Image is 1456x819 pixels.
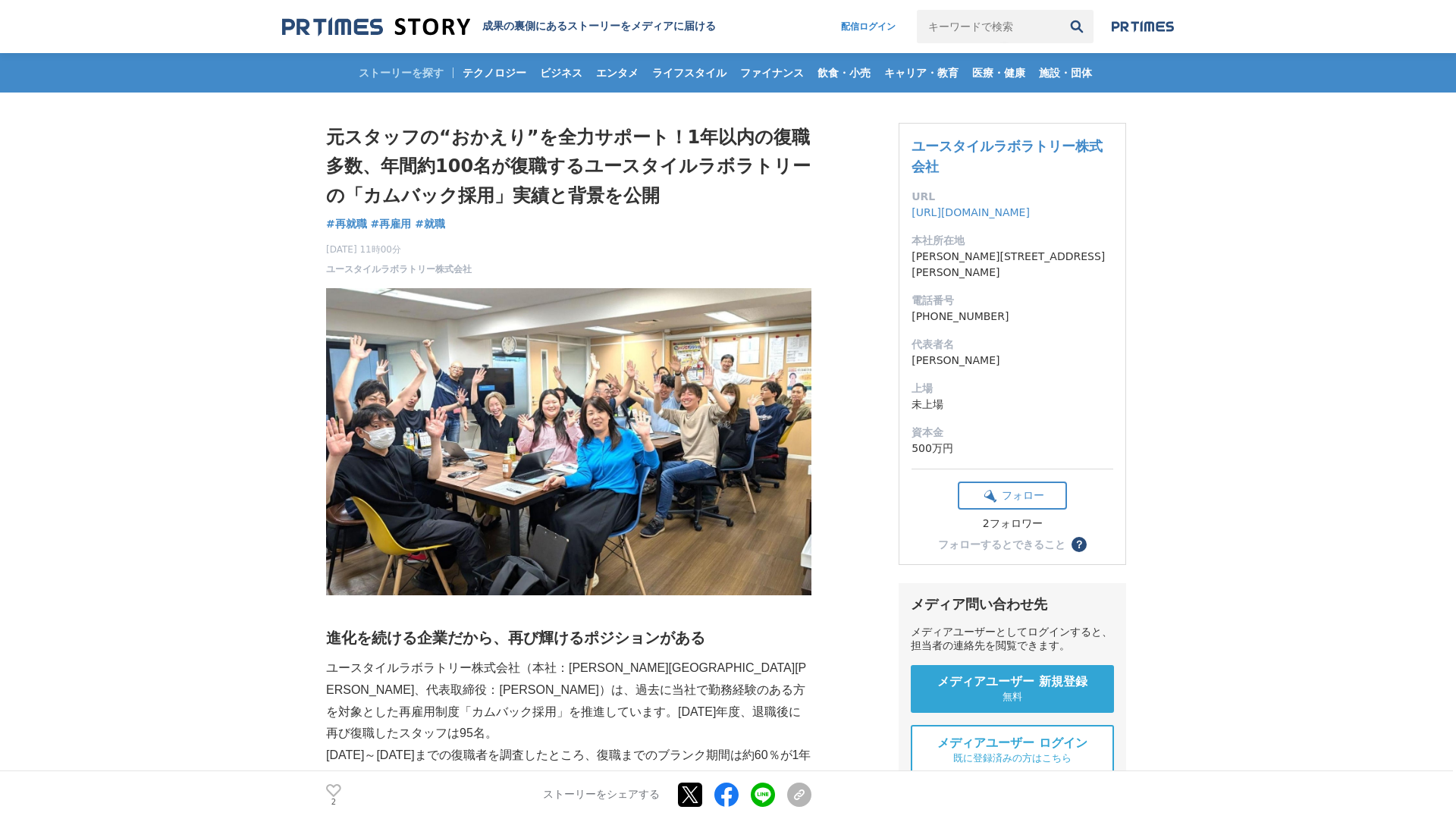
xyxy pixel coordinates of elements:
span: 飲食・小売 [811,66,877,80]
span: #再雇用 [371,217,412,231]
h2: 進化を続ける企業だから、再び輝けるポジションがある [326,626,811,650]
span: ？ [1074,539,1084,550]
div: フォローするとできること [938,539,1065,550]
a: エンタメ [590,53,645,93]
input: キーワードで検索 [917,10,1060,43]
p: ユースタイルラボラトリー株式会社（本社：[PERSON_NAME][GEOGRAPHIC_DATA][PERSON_NAME]、代表取締役：[PERSON_NAME]）は、過去に当社で勤務経験の... [326,657,811,745]
a: 成果の裏側にあるストーリーをメディアに届ける 成果の裏側にあるストーリーをメディアに届ける [282,17,716,37]
dd: 未上場 [912,397,1113,413]
button: 検索 [1060,10,1094,43]
dt: URL [912,189,1113,205]
dt: 本社所在地 [912,233,1113,249]
dt: 上場 [912,381,1113,397]
a: 医療・健康 [966,53,1031,93]
span: 施設・団体 [1033,66,1098,80]
a: 施設・団体 [1033,53,1098,93]
dd: 500万円 [912,441,1113,457]
span: 既に登録済みの方はこちら [953,752,1072,765]
dd: [PERSON_NAME] [912,353,1113,369]
span: エンタメ [590,66,645,80]
span: #就職 [415,217,445,231]
a: 配信ログイン [826,10,911,43]
a: テクノロジー [457,53,532,93]
dt: 資本金 [912,425,1113,441]
img: prtimes [1112,20,1174,33]
span: 医療・健康 [966,66,1031,80]
span: 無料 [1003,690,1022,704]
span: #再就職 [326,217,367,231]
button: ？ [1072,537,1087,552]
dd: [PERSON_NAME][STREET_ADDRESS][PERSON_NAME] [912,249,1113,281]
a: メディアユーザー ログイン 既に登録済みの方はこちら [911,725,1114,776]
h1: 元スタッフの“おかえり”を全力サポート！1年以内の復職多数、年間約100名が復職するユースタイルラボラトリーの「カムバック採用」実績と背景を公開 [326,123,811,210]
a: メディアユーザー 新規登録 無料 [911,665,1114,713]
span: [DATE] 11時00分 [326,243,472,256]
p: [DATE]～[DATE]までの復職者を調査したところ、復職までのブランク期間は約60％が1年以内でした。 [326,745,811,789]
a: ユースタイルラボラトリー株式会社 [326,262,472,276]
div: メディア問い合わせ先 [911,595,1114,613]
span: テクノロジー [457,66,532,80]
p: ストーリーをシェアする [543,789,660,802]
a: ビジネス [534,53,588,93]
dt: 電話番号 [912,293,1113,309]
span: ビジネス [534,66,588,80]
a: ユースタイルラボラトリー株式会社 [912,138,1103,174]
a: ライフスタイル [646,53,733,93]
span: ファイナンス [734,66,810,80]
h2: 成果の裏側にあるストーリーをメディアに届ける [482,20,716,33]
div: メディアユーザーとしてログインすると、担当者の連絡先を閲覧できます。 [911,626,1114,653]
dd: [PHONE_NUMBER] [912,309,1113,325]
a: [URL][DOMAIN_NAME] [912,206,1030,218]
p: 2 [326,799,341,806]
span: ライフスタイル [646,66,733,80]
span: メディアユーザー 新規登録 [937,674,1087,690]
span: キャリア・教育 [878,66,965,80]
a: #就職 [415,216,445,232]
a: ファイナンス [734,53,810,93]
div: 2フォロワー [958,517,1067,531]
button: フォロー [958,482,1067,510]
a: 飲食・小売 [811,53,877,93]
a: キャリア・教育 [878,53,965,93]
span: メディアユーザー ログイン [937,736,1087,752]
dt: 代表者名 [912,337,1113,353]
img: 成果の裏側にあるストーリーをメディアに届ける [282,17,470,37]
img: thumbnail_5e65eb70-7254-11f0-ad75-a15d8acbbc29.jpg [326,288,811,595]
a: #再雇用 [371,216,412,232]
a: #再就職 [326,216,367,232]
